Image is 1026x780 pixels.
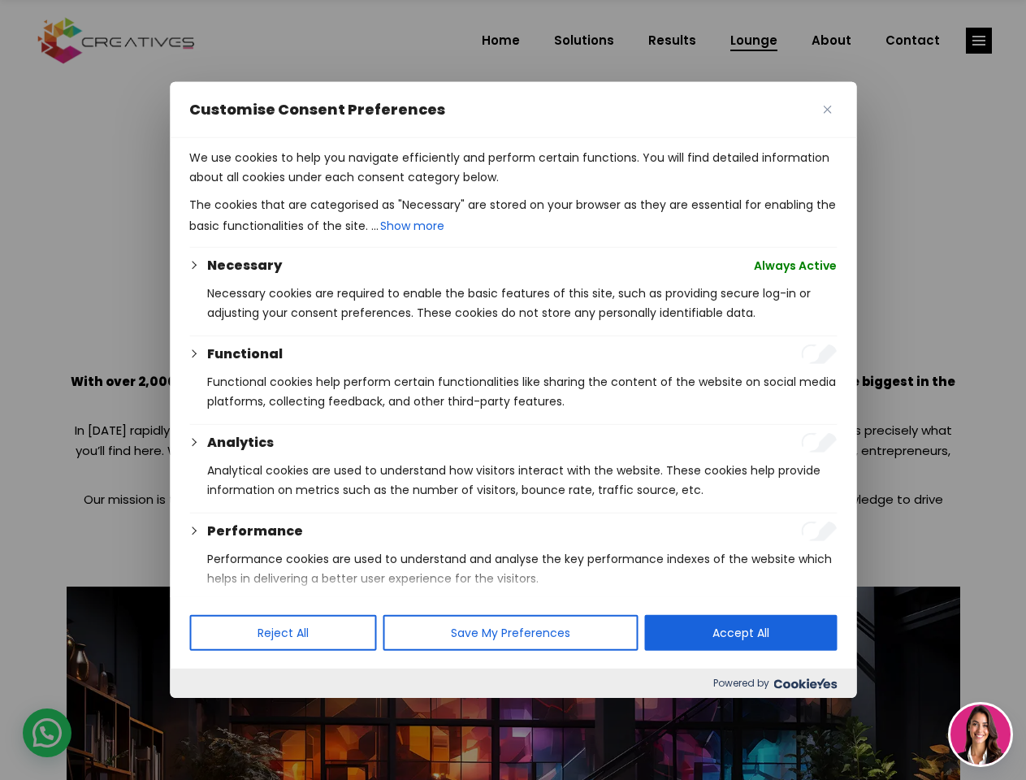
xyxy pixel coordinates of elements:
button: Necessary [207,256,282,275]
p: The cookies that are categorised as "Necessary" are stored on your browser as they are essential ... [189,195,837,237]
button: Save My Preferences [383,615,638,651]
button: Analytics [207,433,274,453]
p: Necessary cookies are required to enable the basic features of this site, such as providing secur... [207,284,837,323]
img: Close [823,106,831,114]
img: agent [950,704,1011,765]
span: Always Active [754,256,837,275]
button: Accept All [644,615,837,651]
p: Analytical cookies are used to understand how visitors interact with the website. These cookies h... [207,461,837,500]
p: We use cookies to help you navigate efficiently and perform certain functions. You will find deta... [189,148,837,187]
div: Powered by [170,669,856,698]
p: Functional cookies help perform certain functionalities like sharing the content of the website o... [207,372,837,411]
input: Enable Performance [801,522,837,541]
button: Functional [207,344,283,364]
button: Show more [379,214,446,237]
button: Performance [207,522,303,541]
span: Customise Consent Preferences [189,100,445,119]
input: Enable Analytics [801,433,837,453]
input: Enable Functional [801,344,837,364]
img: Cookieyes logo [773,678,837,689]
button: Close [817,100,837,119]
div: Customise Consent Preferences [170,82,856,698]
p: Performance cookies are used to understand and analyse the key performance indexes of the website... [207,549,837,588]
button: Reject All [189,615,376,651]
